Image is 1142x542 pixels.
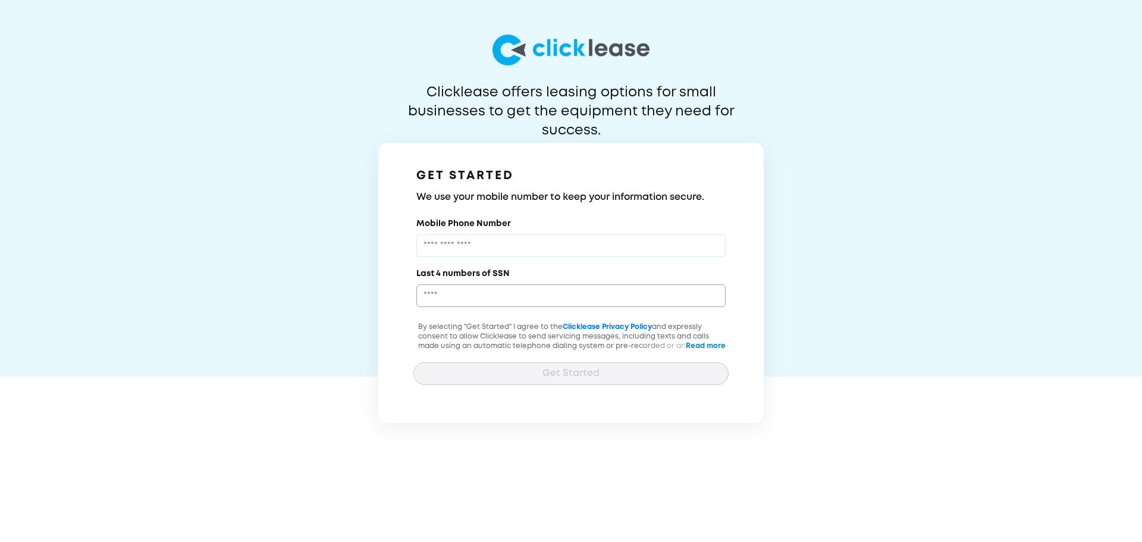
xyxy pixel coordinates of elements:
[416,167,726,186] h1: GET STARTED
[416,218,511,230] label: Mobile Phone Number
[416,190,726,205] h3: We use your mobile number to keep your information secure.
[563,324,652,330] a: Clicklease Privacy Policy
[413,322,729,380] p: By selecting "Get Started" I agree to the and expressly consent to allow Clicklease to send servi...
[413,362,729,385] button: Get Started
[492,35,650,65] img: logo-larg
[416,268,510,280] label: Last 4 numbers of SSN
[379,83,763,121] p: Clicklease offers leasing options for small businesses to get the equipment they need for success.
